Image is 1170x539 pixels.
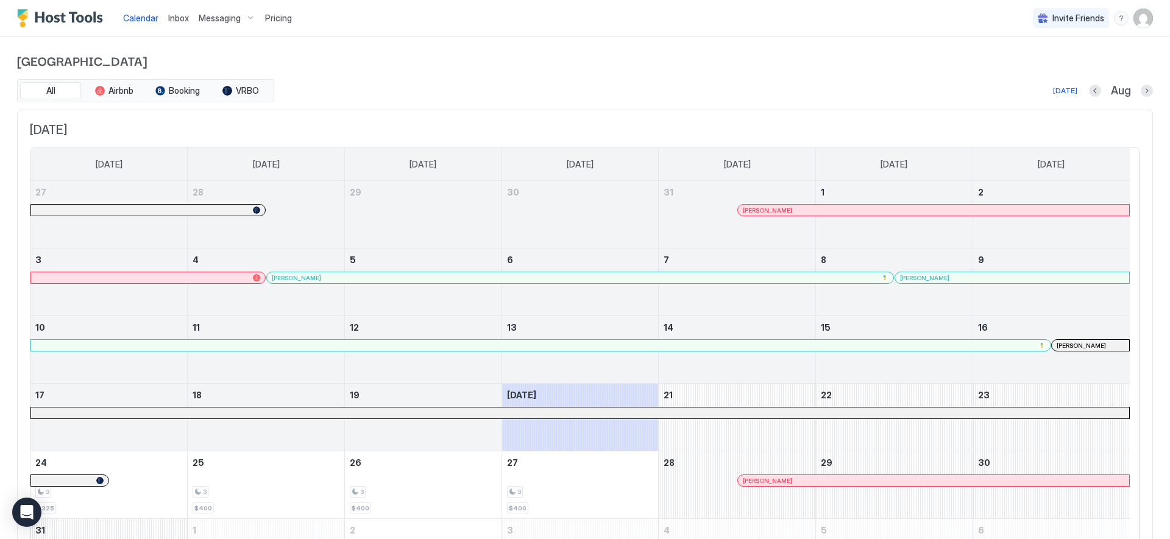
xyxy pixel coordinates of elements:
td: August 10, 2025 [30,316,188,384]
span: All [46,85,55,96]
div: [PERSON_NAME] [900,274,1124,282]
div: [DATE] [1053,85,1077,96]
div: tab-group [17,79,274,102]
a: July 29, 2025 [345,181,502,203]
span: 29 [350,187,361,197]
button: Next month [1141,85,1153,97]
span: $400 [194,504,212,512]
td: August 12, 2025 [344,316,502,384]
span: 3 [517,488,521,496]
td: August 23, 2025 [973,384,1130,451]
div: menu [1114,11,1129,26]
span: $400 [509,504,526,512]
span: 29 [821,457,832,468]
a: August 6, 2025 [502,248,659,271]
a: August 18, 2025 [188,384,344,406]
span: 1 [821,187,824,197]
span: 9 [978,255,984,265]
a: August 22, 2025 [816,384,973,406]
span: 14 [664,322,673,333]
a: August 10, 2025 [30,316,187,339]
span: 21 [664,390,673,400]
a: July 30, 2025 [502,181,659,203]
a: Thursday [712,148,763,181]
span: 18 [193,390,202,400]
button: Airbnb [83,82,144,99]
td: August 15, 2025 [816,316,973,384]
button: VRBO [210,82,271,99]
a: August 16, 2025 [973,316,1130,339]
td: August 27, 2025 [502,451,659,519]
a: August 9, 2025 [973,248,1130,271]
td: August 13, 2025 [502,316,659,384]
a: August 21, 2025 [659,384,815,406]
td: July 27, 2025 [30,181,188,248]
span: 4 [664,525,670,535]
span: 13 [507,322,517,333]
td: August 18, 2025 [188,384,345,451]
a: August 17, 2025 [30,384,187,406]
span: 27 [35,187,46,197]
span: [PERSON_NAME] [900,274,949,282]
span: 7 [664,255,669,265]
span: 28 [193,187,204,197]
span: 8 [821,255,826,265]
span: [DATE] [253,159,280,170]
a: August 29, 2025 [816,451,973,474]
div: [PERSON_NAME] [272,274,888,282]
a: August 1, 2025 [816,181,973,203]
td: August 29, 2025 [816,451,973,519]
td: July 28, 2025 [188,181,345,248]
a: August 14, 2025 [659,316,815,339]
span: 2 [978,187,984,197]
a: August 28, 2025 [659,451,815,474]
span: [DATE] [724,159,751,170]
span: 28 [664,457,675,468]
div: User profile [1133,9,1153,28]
span: Inbox [168,13,189,23]
td: August 16, 2025 [973,316,1130,384]
td: July 30, 2025 [502,181,659,248]
td: August 14, 2025 [659,316,816,384]
td: August 9, 2025 [973,248,1130,316]
span: 27 [507,457,518,468]
span: [DATE] [567,159,594,170]
td: August 1, 2025 [816,181,973,248]
span: Invite Friends [1052,13,1104,24]
td: August 22, 2025 [816,384,973,451]
a: August 2, 2025 [973,181,1130,203]
td: August 2, 2025 [973,181,1130,248]
span: Pricing [265,13,292,24]
td: August 25, 2025 [188,451,345,519]
span: 31 [35,525,45,535]
a: August 20, 2025 [502,384,659,406]
a: August 27, 2025 [502,451,659,474]
a: July 28, 2025 [188,181,344,203]
td: August 8, 2025 [816,248,973,316]
span: 3 [360,488,364,496]
td: August 3, 2025 [30,248,188,316]
a: August 8, 2025 [816,248,973,271]
td: August 11, 2025 [188,316,345,384]
a: August 30, 2025 [973,451,1130,474]
a: August 26, 2025 [345,451,502,474]
a: Wednesday [555,148,606,181]
td: July 29, 2025 [344,181,502,248]
span: 3 [203,488,207,496]
span: $325 [37,504,54,512]
td: August 17, 2025 [30,384,188,451]
span: [DATE] [96,159,122,170]
td: August 28, 2025 [659,451,816,519]
span: 30 [978,457,990,468]
span: 30 [507,187,519,197]
a: August 3, 2025 [30,248,187,271]
span: [DATE] [507,390,536,400]
span: VRBO [236,85,259,96]
td: July 31, 2025 [659,181,816,248]
a: August 13, 2025 [502,316,659,339]
span: 23 [978,390,990,400]
a: August 4, 2025 [188,248,344,271]
span: [PERSON_NAME] [272,274,321,282]
span: 6 [507,255,513,265]
span: 11 [193,322,200,333]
